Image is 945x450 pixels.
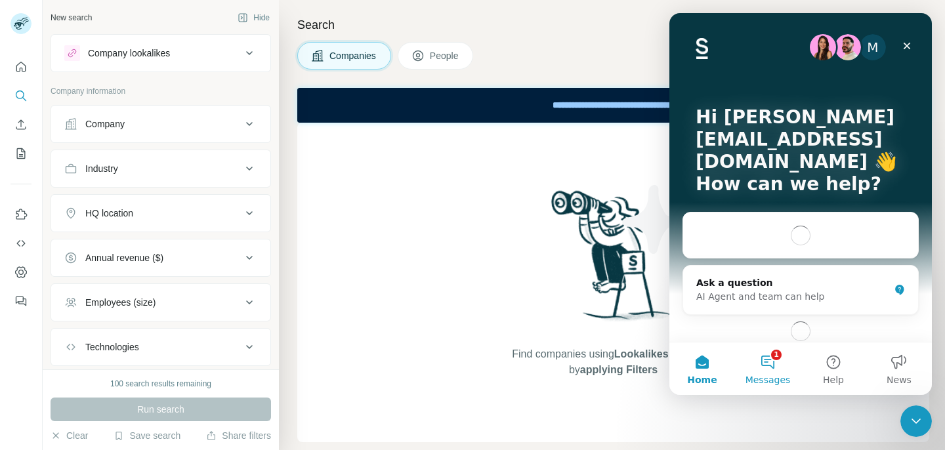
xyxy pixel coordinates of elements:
[10,84,31,108] button: Search
[85,117,125,131] div: Company
[329,49,377,62] span: Companies
[10,232,31,255] button: Use Surfe API
[85,162,118,175] div: Industry
[51,153,270,184] button: Industry
[85,296,156,309] div: Employees (size)
[206,429,271,442] button: Share filters
[85,251,163,264] div: Annual revenue ($)
[51,12,92,24] div: New search
[10,142,31,165] button: My lists
[85,207,133,220] div: HQ location
[114,429,180,442] button: Save search
[10,113,31,136] button: Enrich CSV
[297,16,929,34] h4: Search
[85,340,139,354] div: Technologies
[51,242,270,274] button: Annual revenue ($)
[51,37,270,69] button: Company lookalikes
[51,287,270,318] button: Employees (size)
[900,405,932,437] iframe: Intercom live chat
[88,47,170,60] div: Company lookalikes
[228,8,279,28] button: Hide
[297,88,929,123] iframe: Banner
[10,203,31,226] button: Use Surfe on LinkedIn
[669,13,932,395] iframe: Intercom live chat
[10,289,31,313] button: Feedback
[430,49,460,62] span: People
[614,348,705,359] span: Lookalikes search
[51,429,88,442] button: Clear
[51,197,270,229] button: HQ location
[110,378,211,390] div: 100 search results remaining
[51,108,270,140] button: Company
[508,346,718,378] span: Find companies using or by
[10,55,31,79] button: Quick start
[10,260,31,284] button: Dashboard
[545,187,682,333] img: Surfe Illustration - Woman searching with binoculars
[51,85,271,97] p: Company information
[614,175,732,293] img: Surfe Illustration - Stars
[580,364,658,375] span: applying Filters
[51,331,270,363] button: Technologies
